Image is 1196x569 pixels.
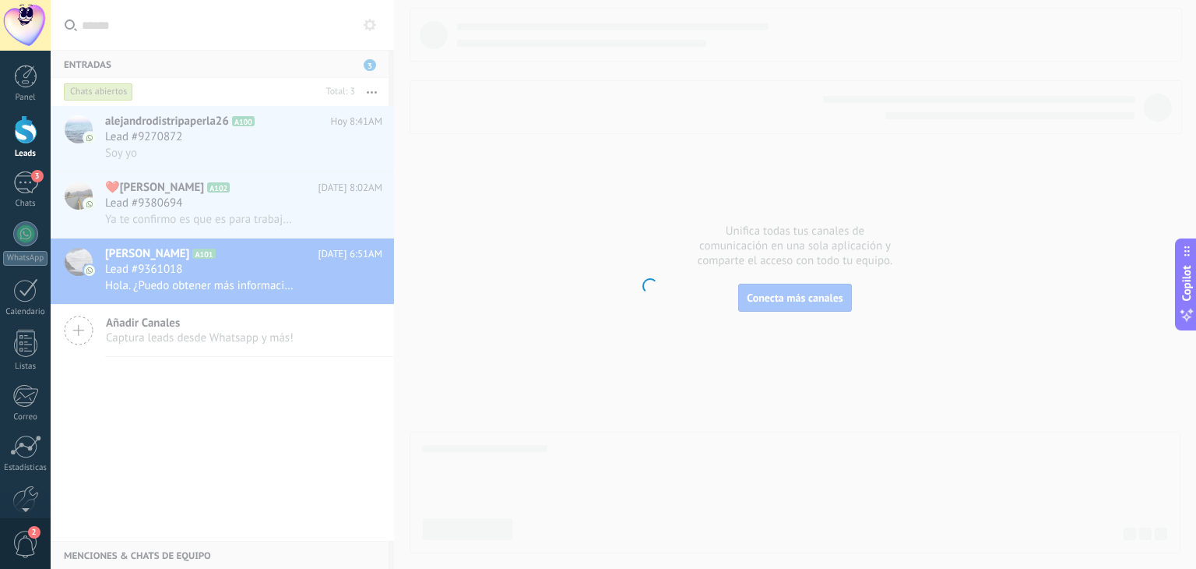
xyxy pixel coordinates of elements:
div: WhatsApp [3,251,47,266]
div: Calendario [3,307,48,317]
div: Panel [3,93,48,103]
span: Copilot [1179,266,1194,302]
span: 3 [31,170,44,182]
div: Estadísticas [3,463,48,473]
div: Leads [3,149,48,159]
div: Listas [3,362,48,372]
span: 2 [28,526,40,539]
div: Correo [3,412,48,422]
div: Chats [3,199,48,209]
